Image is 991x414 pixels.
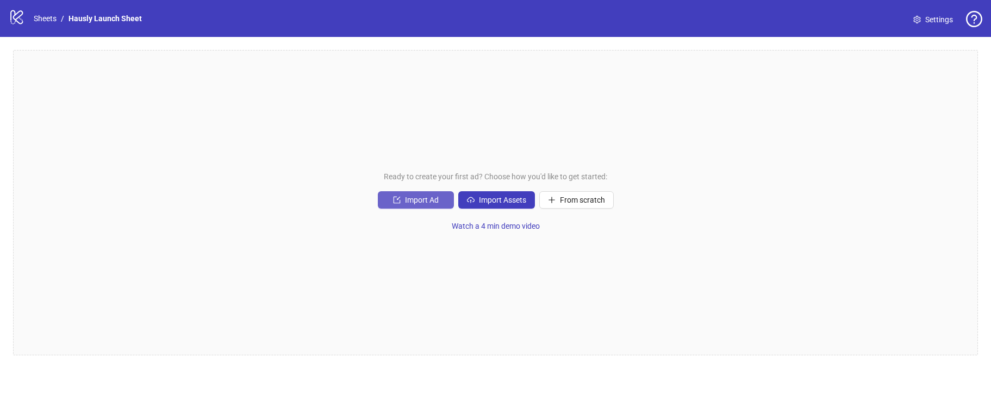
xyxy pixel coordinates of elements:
button: From scratch [539,191,614,209]
span: Ready to create your first ad? Choose how you'd like to get started: [384,171,607,183]
span: Settings [925,14,953,26]
button: Import Ad [378,191,454,209]
button: Watch a 4 min demo video [443,217,549,235]
li: / [61,12,64,24]
span: Watch a 4 min demo video [452,222,540,230]
a: Settings [905,11,962,28]
span: question-circle [966,11,982,27]
span: Import Assets [479,196,526,204]
span: From scratch [560,196,605,204]
span: plus [548,196,556,204]
a: Sheets [32,12,59,24]
button: Import Assets [458,191,535,209]
span: import [393,196,401,204]
span: cloud-upload [467,196,475,204]
a: Hausly Launch Sheet [66,12,144,24]
span: setting [913,16,921,23]
span: Import Ad [405,196,439,204]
